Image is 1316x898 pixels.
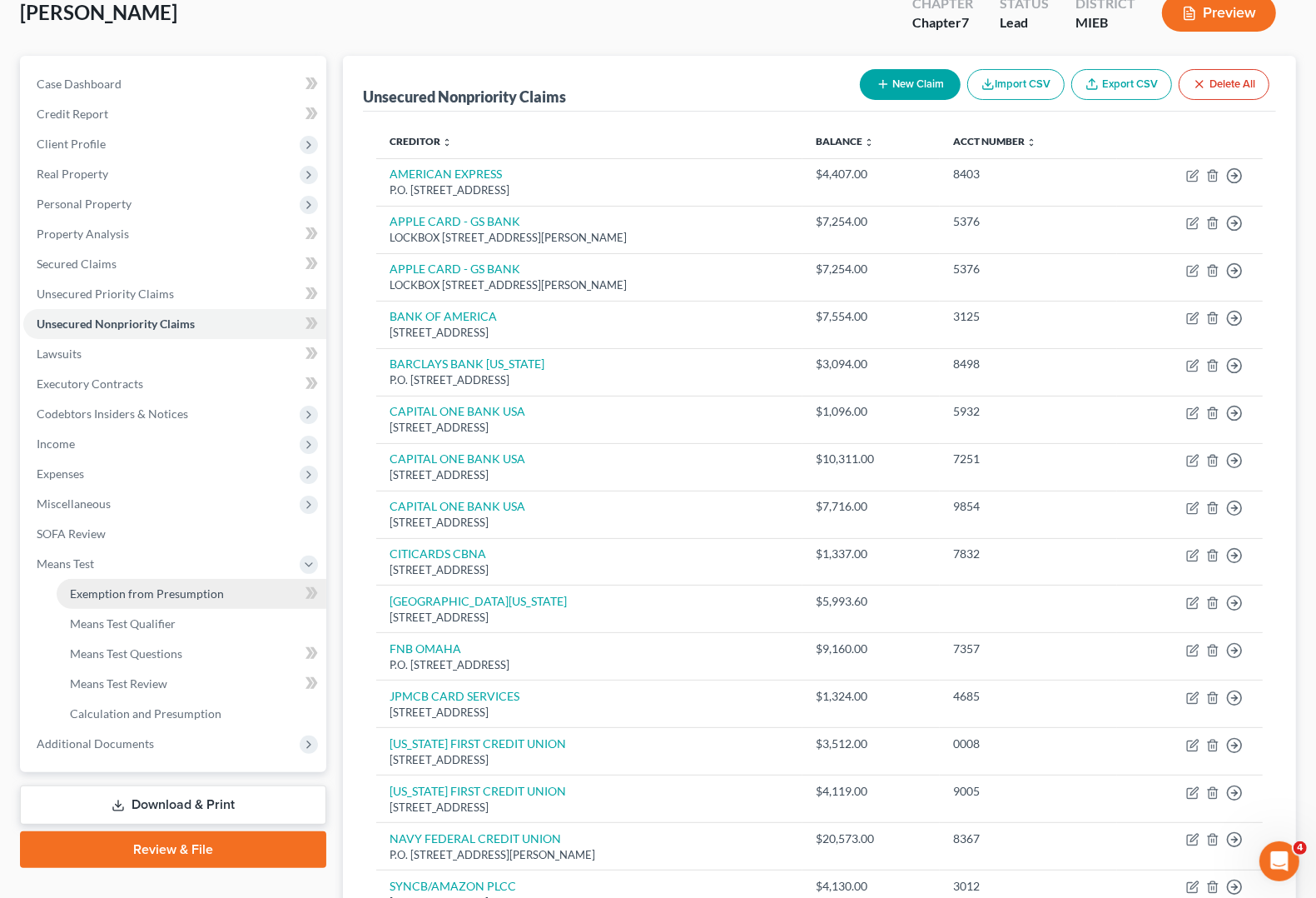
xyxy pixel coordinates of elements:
span: SOFA Review [37,526,106,541]
a: [GEOGRAPHIC_DATA][US_STATE] [390,594,567,608]
div: 3012 [953,878,1104,895]
div: 5376 [953,213,1104,230]
div: [STREET_ADDRESS] [390,420,789,436]
div: $9,160.00 [816,641,926,657]
div: 7357 [953,641,1104,657]
a: Means Test Qualifier [57,609,326,639]
a: AMERICAN EXPRESS [390,167,502,181]
span: 4 [1294,841,1307,855]
a: Unsecured Priority Claims [23,279,326,309]
a: [US_STATE] FIRST CREDIT UNION [390,784,566,798]
a: APPLE CARD - GS BANK [390,214,520,228]
a: SOFA Review [23,519,326,549]
div: $1,337.00 [816,546,926,562]
a: APPLE CARD - GS BANK [390,262,520,276]
div: 8367 [953,831,1104,847]
iframe: Intercom live chat [1259,841,1299,881]
span: Property Analysis [37,227,129,241]
i: unfold_more [1026,137,1036,147]
div: $1,096.00 [816,403,926,420]
i: unfold_more [442,137,452,147]
div: 0008 [953,736,1104,752]
span: Miscellaneous [37,496,111,511]
div: $20,573.00 [816,831,926,847]
div: MIEB [1075,13,1135,32]
a: CITICARDS CBNA [390,546,486,561]
a: Balance unfold_more [816,135,874,147]
div: [STREET_ADDRESS] [390,467,789,483]
a: FNB OMAHA [390,641,461,656]
span: Executory Contracts [37,377,143,391]
span: Credit Report [37,107,108,121]
a: BARCLAYS BANK [US_STATE] [390,357,544,371]
span: Calculation and Presumption [70,706,221,721]
div: 7832 [953,546,1104,562]
div: P.O. [STREET_ADDRESS] [390,657,789,673]
div: [STREET_ADDRESS] [390,800,789,816]
div: $7,716.00 [816,498,926,515]
div: P.O. [STREET_ADDRESS][PERSON_NAME] [390,847,789,863]
div: $4,119.00 [816,783,926,800]
a: CAPITAL ONE BANK USA [390,404,525,418]
a: BANK OF AMERICA [390,309,497,323]
div: Unsecured Nonpriority Claims [363,87,566,107]
div: [STREET_ADDRESS] [390,610,789,626]
a: Creditor unfold_more [390,135,452,147]
div: 5932 [953,403,1104,420]
a: Calculation and Presumption [57,699,326,729]
button: Import CSV [967,69,1065,100]
div: 8403 [953,166,1104,182]
button: Delete All [1179,69,1269,100]
a: Lawsuits [23,339,326,369]
a: Means Test Questions [57,639,326,669]
div: P.O. [STREET_ADDRESS] [390,372,789,388]
a: Case Dashboard [23,69,326,99]
span: Client Profile [37,137,106,151]
a: Executory Contracts [23,369,326,399]
a: NAVY FEDERAL CREDIT UNION [390,831,561,846]
span: Exemption from Presumption [70,586,224,601]
div: P.O. [STREET_ADDRESS] [390,182,789,198]
a: SYNCB/AMAZON PLCC [390,879,516,893]
div: LOCKBOX [STREET_ADDRESS][PERSON_NAME] [390,230,789,246]
div: 9005 [953,783,1104,800]
span: Real Property [37,167,108,181]
a: Unsecured Nonpriority Claims [23,309,326,339]
a: CAPITAL ONE BANK USA [390,499,525,513]
div: 3125 [953,308,1104,325]
div: [STREET_ADDRESS] [390,752,789,768]
div: $3,094.00 [816,356,926,372]
a: CAPITAL ONE BANK USA [390,451,525,466]
div: [STREET_ADDRESS] [390,705,789,721]
span: Unsecured Nonpriority Claims [37,317,195,331]
i: unfold_more [864,137,874,147]
span: Lawsuits [37,347,82,361]
div: 7251 [953,451,1104,467]
span: Unsecured Priority Claims [37,287,174,301]
div: LOCKBOX [STREET_ADDRESS][PERSON_NAME] [390,277,789,293]
a: JPMCB CARD SERVICES [390,689,519,703]
div: $10,311.00 [816,451,926,467]
div: 4685 [953,688,1104,705]
span: Means Test Questions [70,646,182,661]
a: Exemption from Presumption [57,579,326,609]
div: Lead [1000,13,1049,32]
span: Means Test Review [70,676,167,691]
div: $4,407.00 [816,166,926,182]
div: 9854 [953,498,1104,515]
span: Means Test [37,556,94,571]
div: [STREET_ADDRESS] [390,325,789,341]
span: Income [37,437,75,451]
div: 8498 [953,356,1104,372]
a: Download & Print [20,786,326,825]
div: Chapter [912,13,973,32]
span: Expenses [37,466,84,481]
a: Means Test Review [57,669,326,699]
div: $4,130.00 [816,878,926,895]
div: $7,254.00 [816,213,926,230]
span: Case Dashboard [37,77,122,91]
a: Acct Number unfold_more [953,135,1036,147]
div: $7,554.00 [816,308,926,325]
span: Codebtors Insiders & Notices [37,407,188,421]
div: [STREET_ADDRESS] [390,515,789,531]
